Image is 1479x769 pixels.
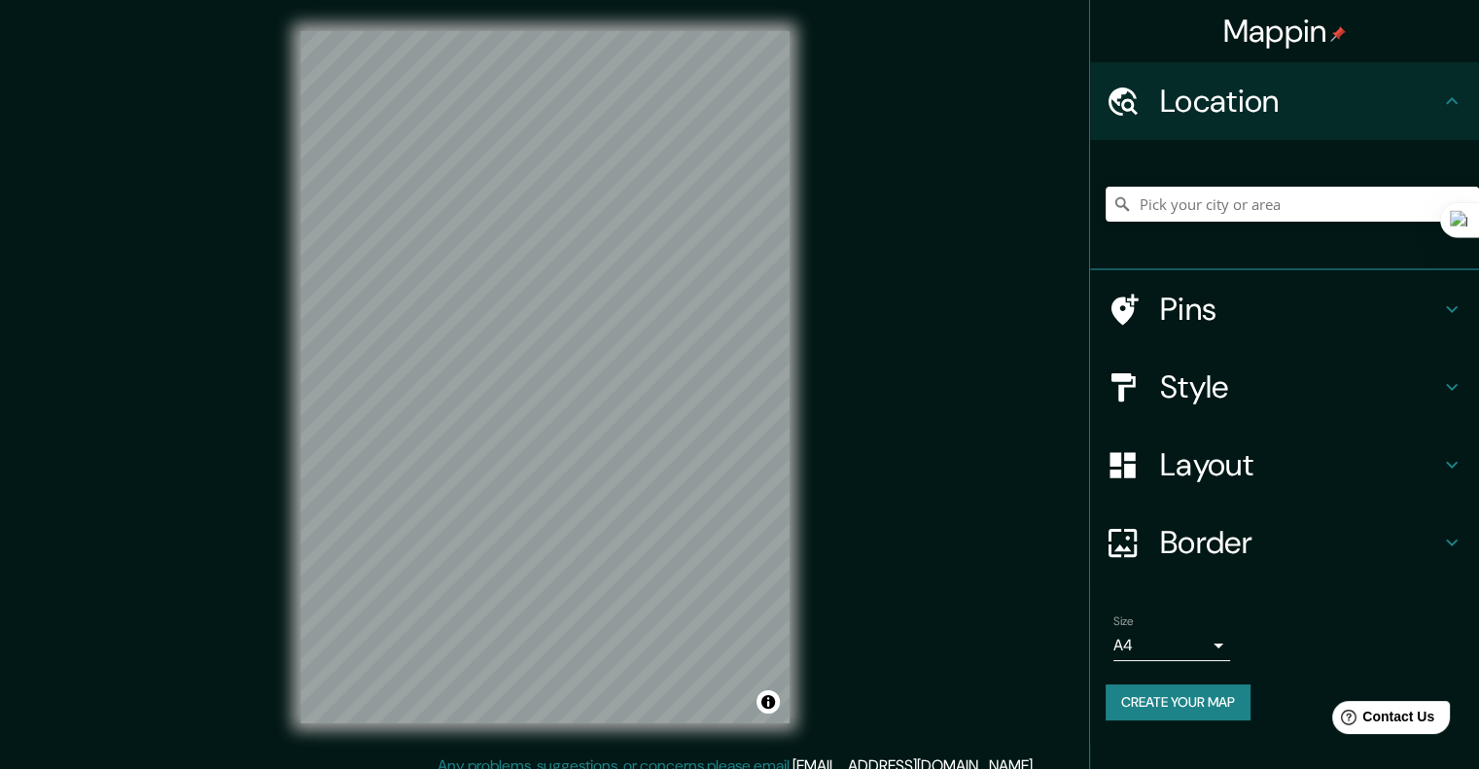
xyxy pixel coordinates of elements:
button: Create your map [1106,684,1250,720]
div: Border [1090,504,1479,581]
h4: Border [1160,523,1440,562]
div: Location [1090,62,1479,140]
iframe: Help widget launcher [1306,693,1458,748]
h4: Pins [1160,290,1440,329]
h4: Location [1160,82,1440,121]
div: Pins [1090,270,1479,348]
button: Toggle attribution [757,690,780,714]
canvas: Map [300,31,790,723]
div: A4 [1113,630,1230,661]
h4: Mappin [1223,12,1347,51]
input: Pick your city or area [1106,187,1479,222]
div: Style [1090,348,1479,426]
img: pin-icon.png [1330,26,1346,42]
h4: Style [1160,367,1440,406]
label: Size [1113,613,1134,630]
div: Layout [1090,426,1479,504]
h4: Layout [1160,445,1440,484]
